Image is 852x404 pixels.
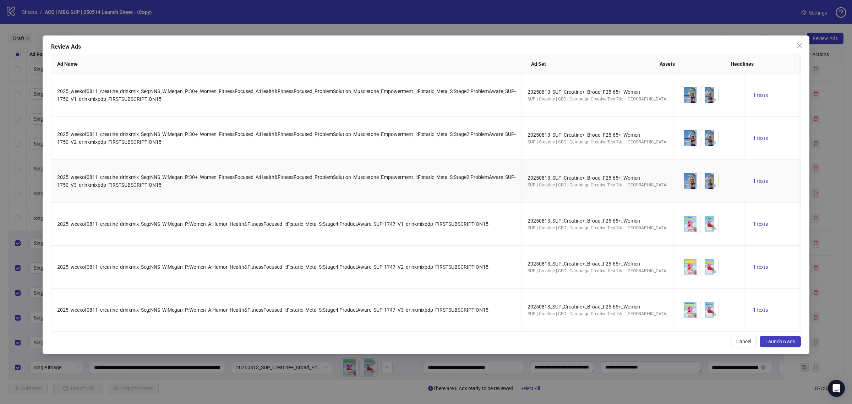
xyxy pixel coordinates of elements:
span: eye [711,97,716,102]
button: Preview [710,95,718,104]
button: Preview [690,310,699,319]
span: eye [711,269,716,274]
img: Asset 2 [700,258,718,276]
button: Preview [690,181,699,190]
div: 20250813_SUP_Creatine+_Broad_F25-65+_Women [528,174,667,182]
button: Preview [710,267,718,276]
span: 2025_weekof0811_creatine_drinkmix_Seg:NNS_W:Megan_P:Women_A:Humor_Health&FitnessFocused_I:F:stati... [57,221,488,227]
button: 1 texts [750,220,771,228]
button: Close [794,40,805,51]
div: 20250813_SUP_Creatine+_Broad_F25-65+_Women [528,131,667,139]
span: eye [692,312,697,317]
img: Asset 1 [681,172,699,190]
span: eye [692,183,697,188]
img: Asset 2 [700,215,718,233]
span: 1 texts [753,178,768,184]
div: SUP | Creatine | CBO | Campaign Creative Test 7dc - [GEOGRAPHIC_DATA] [528,139,667,146]
img: Asset 2 [700,129,718,147]
button: 1 texts [750,306,771,314]
span: 1 texts [753,264,768,270]
span: eye [692,226,697,231]
span: 1 texts [753,135,768,141]
span: eye [711,183,716,188]
button: Preview [690,267,699,276]
span: Cancel [736,339,751,344]
th: Ad Set [525,54,654,74]
span: 2025_weekof0811_creatine_drinkmix_Seg:NNS_W:Megan_P:Women_A:Humor_Health&FitnessFocused_I:F:stati... [57,264,488,270]
button: Cancel [731,336,757,347]
img: Asset 2 [700,301,718,319]
div: SUP | Creatine | CBO | Campaign Creative Test 7dc - [GEOGRAPHIC_DATA] [528,225,667,231]
img: Asset 1 [681,215,699,233]
span: 1 texts [753,221,768,227]
button: Preview [710,310,718,319]
div: SUP | Creatine | CBO | Campaign Creative Test 7dc - [GEOGRAPHIC_DATA] [528,182,667,189]
img: Asset 1 [681,301,699,319]
span: 1 texts [753,307,768,313]
button: 1 texts [750,177,771,185]
th: Headlines [725,54,796,74]
span: 2025_weekof0811_creatine_drinkmix_Seg:NNS_W:Megan_P:Women_A:Humor_Health&FitnessFocused_I:F:stati... [57,307,488,313]
span: eye [711,226,716,231]
span: close [797,43,802,48]
button: Preview [710,224,718,233]
th: Ad Name [51,54,525,74]
div: SUP | Creatine | CBO | Campaign Creative Test 7dc - [GEOGRAPHIC_DATA] [528,311,667,317]
img: Asset 1 [681,86,699,104]
div: 20250813_SUP_Creatine+_Broad_F25-65+_Women [528,88,667,96]
div: 20250813_SUP_Creatine+_Broad_F25-65+_Women [528,217,667,225]
button: 1 texts [750,263,771,271]
span: eye [711,312,716,317]
span: Launch 6 ads [765,339,795,344]
span: eye [692,269,697,274]
div: 20250813_SUP_Creatine+_Broad_F25-65+_Women [528,260,667,268]
div: 20250813_SUP_Creatine+_Broad_F25-65+_Women [528,303,667,311]
span: 2025_weekof0811_creatine_drinkmix_Seg:NNS_W:Megan_P:30+_Women_FitnessFocused_A:Health&FitnessFocu... [57,88,516,102]
span: eye [692,97,697,102]
button: Preview [710,138,718,147]
span: 2025_weekof0811_creatine_drinkmix_Seg:NNS_W:Megan_P:30+_Women_FitnessFocused_A:Health&FitnessFocu... [57,131,516,145]
img: Asset 2 [700,86,718,104]
button: 1 texts [750,91,771,99]
span: 2025_weekof0811_creatine_drinkmix_Seg:NNS_W:Megan_P:30+_Women_FitnessFocused_A:Health&FitnessFocu... [57,174,516,188]
img: Asset 1 [681,129,699,147]
span: eye [711,140,716,145]
span: eye [692,140,697,145]
div: Open Intercom Messenger [828,380,845,397]
div: Review Ads [51,43,801,51]
button: Preview [690,138,699,147]
button: Preview [710,181,718,190]
button: 1 texts [750,134,771,142]
button: Preview [690,95,699,104]
div: SUP | Creatine | CBO | Campaign Creative Test 7dc - [GEOGRAPHIC_DATA] [528,96,667,103]
img: Asset 1 [681,258,699,276]
th: Assets [654,54,725,74]
img: Asset 2 [700,172,718,190]
span: 1 texts [753,92,768,98]
button: Launch 6 ads [760,336,801,347]
button: Preview [690,224,699,233]
div: SUP | Creatine | CBO | Campaign Creative Test 7dc - [GEOGRAPHIC_DATA] [528,268,667,274]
